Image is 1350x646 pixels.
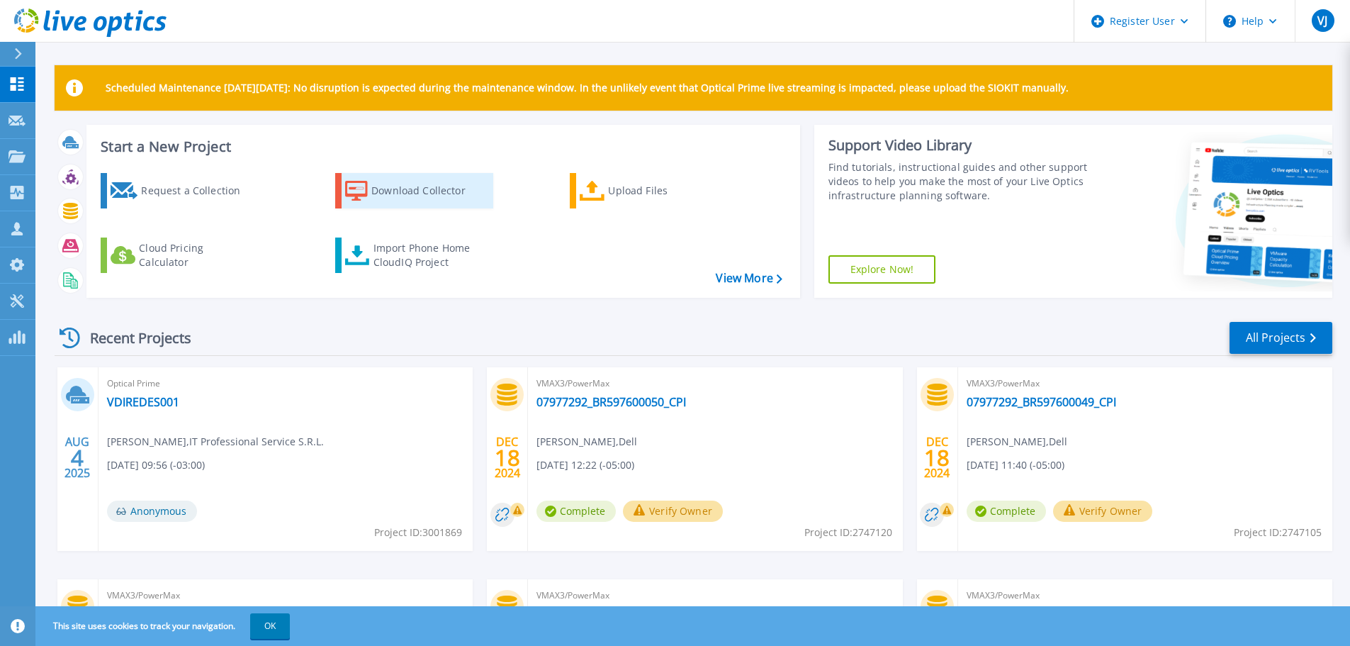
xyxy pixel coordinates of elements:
span: Project ID: 2747120 [804,525,892,540]
a: Request a Collection [101,173,259,208]
span: This site uses cookies to track your navigation. [39,613,290,639]
div: Download Collector [371,177,485,205]
div: AUG 2025 [64,432,91,484]
a: View More [716,272,782,285]
span: 4 [71,452,84,464]
span: Anonymous [107,501,197,522]
span: VMAX3/PowerMax [967,588,1324,603]
a: All Projects [1230,322,1332,354]
a: 07977292_BR597600050_CPI [536,395,686,409]
span: [DATE] 09:56 (-03:00) [107,457,205,473]
span: 18 [495,452,520,464]
span: [DATE] 11:40 (-05:00) [967,457,1064,473]
span: VMAX3/PowerMax [536,376,894,391]
div: Import Phone Home CloudIQ Project [373,241,484,269]
div: Request a Collection [141,177,254,205]
div: Cloud Pricing Calculator [139,241,252,269]
span: VMAX3/PowerMax [536,588,894,603]
span: Project ID: 3001869 [374,525,462,540]
a: 07977292_BR597600049_CPI [967,395,1116,409]
span: Complete [967,501,1046,522]
a: Cloud Pricing Calculator [101,238,259,273]
a: Explore Now! [828,255,936,284]
div: Support Video Library [828,136,1093,155]
span: Optical Prime [107,376,464,391]
div: DEC 2024 [923,432,950,484]
div: Recent Projects [55,321,210,355]
span: [DATE] 12:22 (-05:00) [536,457,634,473]
span: VMAX3/PowerMax [967,376,1324,391]
button: Verify Owner [623,501,723,522]
button: OK [250,613,290,639]
h3: Start a New Project [101,139,782,155]
span: Complete [536,501,616,522]
span: VJ [1317,15,1327,26]
button: Verify Owner [1053,501,1153,522]
div: Upload Files [608,177,721,205]
span: Project ID: 2747105 [1234,525,1322,540]
a: Download Collector [335,173,493,208]
span: [PERSON_NAME] , IT Professional Service S.R.L. [107,434,324,450]
div: Find tutorials, instructional guides and other support videos to help you make the most of your L... [828,160,1093,203]
a: VDIREDES001 [107,395,179,409]
p: Scheduled Maintenance [DATE][DATE]: No disruption is expected during the maintenance window. In t... [106,82,1069,94]
a: Upload Files [570,173,728,208]
span: [PERSON_NAME] , Dell [536,434,637,450]
span: 18 [924,452,950,464]
span: [PERSON_NAME] , Dell [967,434,1067,450]
div: DEC 2024 [494,432,521,484]
span: VMAX3/PowerMax [107,588,464,603]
